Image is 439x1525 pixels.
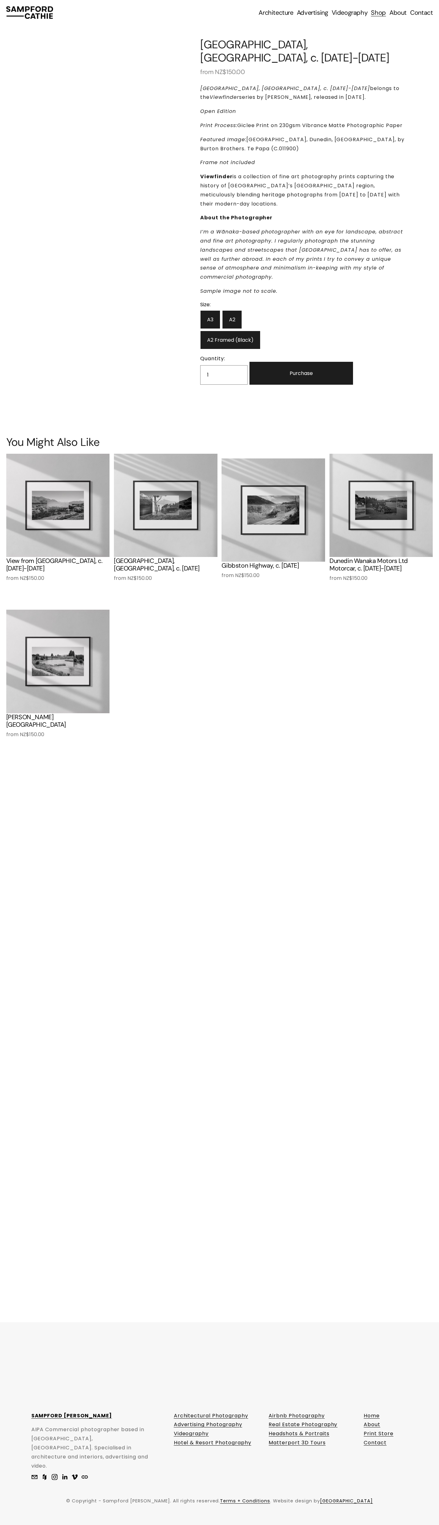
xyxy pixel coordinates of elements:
a: Print Store [364,1429,393,1438]
label: A2 [222,310,242,329]
div: [PERSON_NAME][GEOGRAPHIC_DATA] [6,713,110,728]
a: Sampford Cathie [62,1474,68,1480]
a: Gibbston Highway, c. 1912 [222,458,325,579]
a: SAMPFORD [PERSON_NAME] [31,1411,112,1421]
p: is a collection of fine art photography prints capturing the history of [GEOGRAPHIC_DATA]’s [GEOG... [200,172,408,208]
strong: About the Photographer [200,214,272,221]
span: Architecture [259,9,293,16]
p: AIPA Commercial photographer based in [GEOGRAPHIC_DATA], [GEOGRAPHIC_DATA]. Specialised in archit... [31,1425,155,1470]
em: Open Edition [200,108,236,115]
em: Viewfinder [210,94,239,101]
em: Print Process: [200,122,237,129]
h2: You Might Also Like [6,436,433,448]
a: Houzz [41,1474,48,1480]
a: About [364,1420,380,1429]
img: Sampford Cathie Photo + Video [6,6,53,19]
div: from NZ$150.00 [200,68,408,76]
em: [GEOGRAPHIC_DATA], [GEOGRAPHIC_DATA], c. [DATE]-[DATE] [200,85,370,92]
p: belongs to the series by [PERSON_NAME], released in [DATE]. [200,84,408,102]
div: from NZ$150.00 [6,575,110,582]
div: from NZ$150.00 [222,572,299,579]
em: Frame not included [200,159,255,166]
a: Shop [371,8,386,17]
div: Dunedin Wanaka Motors Ltd Motorcar, c. [DATE]-[DATE] [329,557,433,572]
button: Purchase [249,362,353,385]
p: Giclee Print on 230gsm Vibrance Matte Photographic Paper [200,121,408,130]
a: Contact [410,8,433,17]
label: A3 [200,310,220,329]
a: folder dropdown [259,8,293,17]
div: from NZ$150.00 [6,731,110,738]
a: Architectural Photography [174,1411,248,1421]
div: from NZ$150.00 [114,575,217,582]
a: About [389,8,407,17]
a: Videography [174,1429,209,1438]
em: I’m a Wānaka-based photographer with an eye for landscape, abstract and fine art photography. I r... [200,228,403,281]
strong: Viewfinder [200,173,233,180]
a: Albert Town River Crossing [6,610,110,739]
input: Quantity [200,365,248,385]
a: Videography [332,8,368,17]
a: Contact [364,1438,387,1447]
a: Real Estate Photography [269,1420,337,1429]
span: Advertising [297,9,328,16]
a: [GEOGRAPHIC_DATA] [320,1497,373,1505]
a: URL [82,1474,88,1480]
a: sam@sampfordcathie.com [31,1474,38,1480]
a: Terms + Conditions [220,1497,270,1505]
a: Advertising Photography [174,1420,242,1429]
div: View from [GEOGRAPHIC_DATA], c. [DATE]-[DATE] [6,557,110,572]
strong: SAMPFORD [PERSON_NAME] [31,1412,112,1419]
a: Fernhill, Queenstown, c. 1926 [114,454,217,583]
span: [GEOGRAPHIC_DATA], Dunedin, [GEOGRAPHIC_DATA], by Burton Brothers. Te Papa (C.011900) [200,136,404,152]
a: folder dropdown [297,8,328,17]
div: [GEOGRAPHIC_DATA], [GEOGRAPHIC_DATA], c. [DATE] [114,557,217,572]
div: Size: [200,301,304,308]
a: Sampford Cathie [51,1474,58,1480]
label: Quantity: [200,354,248,363]
a: Airbnb Photography [269,1411,324,1421]
h1: [GEOGRAPHIC_DATA], [GEOGRAPHIC_DATA], c. [DATE]-[DATE] [200,38,408,64]
a: Sampford Cathie [72,1474,78,1480]
a: View from Wānaka Hill Lookout, c. 1900-1930 [6,454,110,583]
em: Sample image not to scale. [200,287,277,295]
a: Matterport 3D Tours [269,1438,325,1447]
a: Hotel & Resort Photography [174,1438,251,1447]
span: [GEOGRAPHIC_DATA] [320,1498,373,1504]
span: Purchase [290,369,313,377]
label: A2 Framed (Black) [200,331,260,349]
div: Gallery [31,38,182,303]
p: © Copyright - Sampford [PERSON_NAME]. All rights reserved. . Website design by [31,1497,408,1505]
div: from NZ$150.00 [329,575,433,582]
a: Headshots & Portraits [269,1429,329,1438]
em: Featured Image: [200,136,246,143]
div: Gibbston Highway, c. [DATE] [222,562,299,569]
a: Home [364,1411,380,1421]
a: Dunedin Wanaka Motors Ltd Motorcar, c. 1925-1930 [329,454,433,583]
